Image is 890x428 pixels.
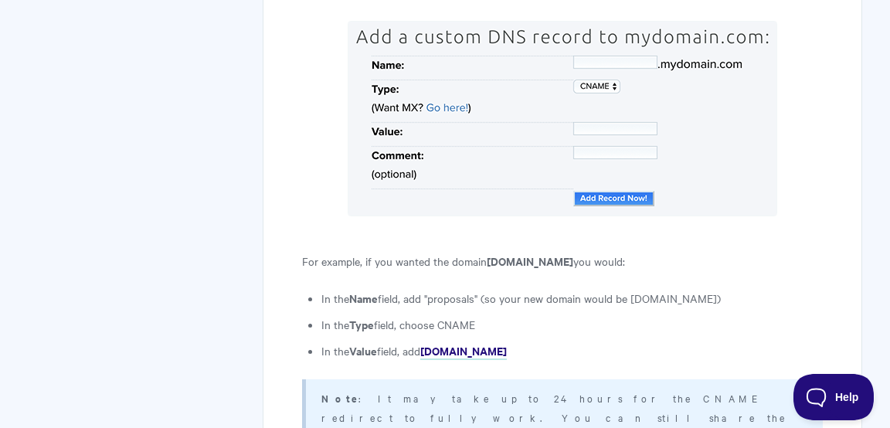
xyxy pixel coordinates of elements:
iframe: Toggle Customer Support [793,374,875,420]
strong: Note [321,391,358,406]
img: A sample CNAME record form with no data entered [348,21,777,216]
strong: [DOMAIN_NAME] [420,342,507,358]
strong: Type [349,316,374,332]
strong: [DOMAIN_NAME] [487,253,573,269]
li: In the field, add "proposals" (so your new domain would be [DOMAIN_NAME]) [321,289,823,307]
p: For example, if you wanted the domain you would: [302,252,823,270]
li: In the field, choose CNAME [321,315,823,334]
a: [DOMAIN_NAME] [420,343,507,360]
strong: Name [349,290,378,306]
strong: Value [349,342,377,358]
li: In the field, add [321,341,823,360]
